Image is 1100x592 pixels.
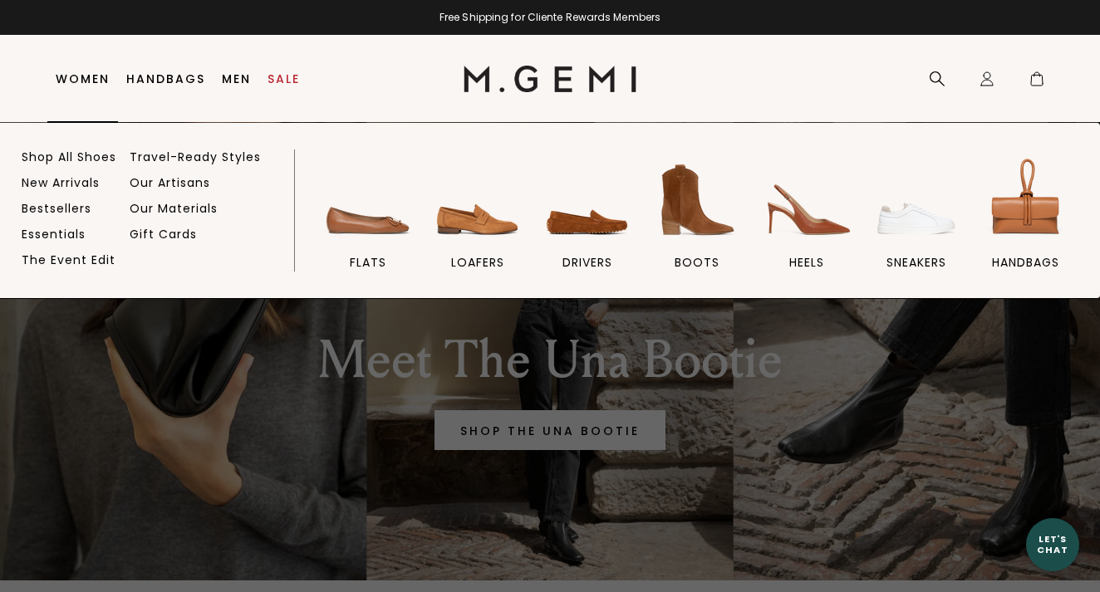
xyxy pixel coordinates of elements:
[1026,534,1079,555] div: Let's Chat
[562,255,612,270] span: drivers
[789,255,824,270] span: heels
[268,72,300,86] a: Sale
[130,175,210,190] a: Our Artisans
[322,154,415,247] img: flats
[22,201,91,216] a: Bestsellers
[130,149,261,164] a: Travel-Ready Styles
[22,227,86,242] a: Essentials
[130,201,218,216] a: Our Materials
[541,154,634,247] img: drivers
[675,255,719,270] span: BOOTS
[22,149,116,164] a: Shop All Shoes
[350,255,386,270] span: flats
[863,154,969,298] a: sneakers
[973,154,1078,298] a: handbags
[431,154,524,247] img: loafers
[316,154,421,298] a: flats
[22,175,100,190] a: New Arrivals
[886,255,946,270] span: sneakers
[126,72,205,86] a: Handbags
[980,154,1073,247] img: handbags
[22,252,115,267] a: The Event Edit
[645,154,750,298] a: BOOTS
[992,255,1059,270] span: handbags
[870,154,963,247] img: sneakers
[464,66,637,92] img: M.Gemi
[535,154,641,298] a: drivers
[760,154,853,247] img: heels
[56,72,110,86] a: Women
[222,72,251,86] a: Men
[130,227,197,242] a: Gift Cards
[651,154,744,247] img: BOOTS
[425,154,531,298] a: loafers
[451,255,504,270] span: loafers
[754,154,859,298] a: heels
